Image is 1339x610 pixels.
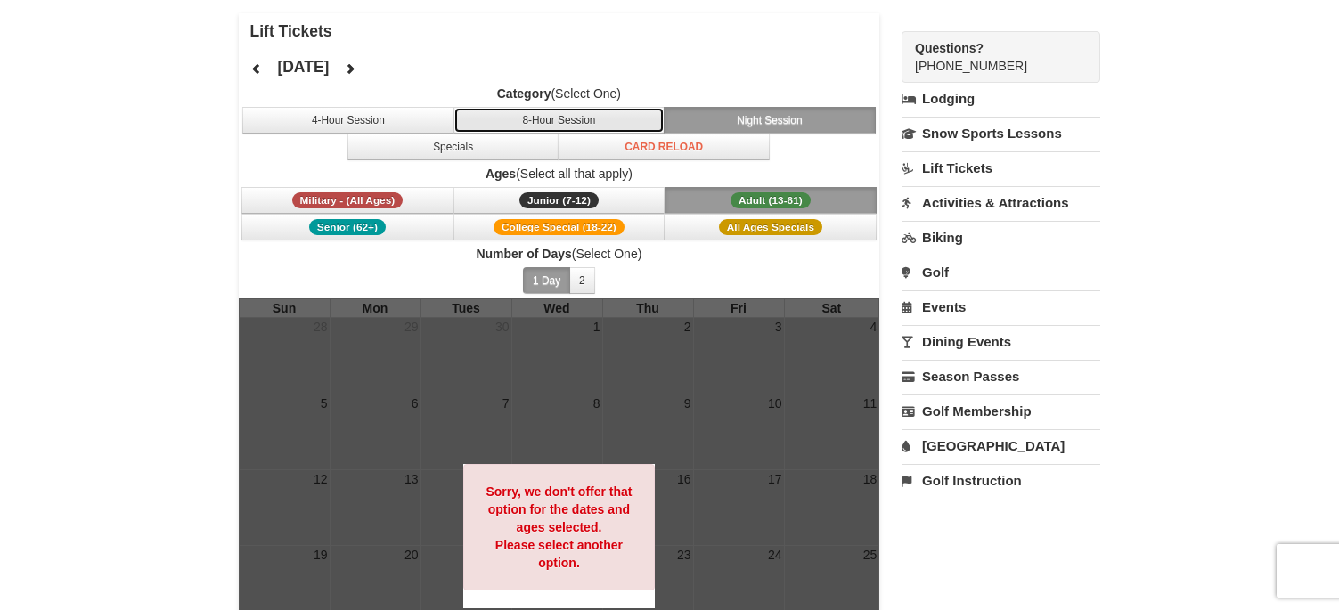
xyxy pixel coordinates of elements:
[241,187,453,214] button: Military - (All Ages)
[239,245,880,263] label: (Select One)
[902,360,1100,393] a: Season Passes
[915,41,984,55] strong: Questions?
[915,39,1068,73] span: [PHONE_NUMBER]
[902,221,1100,254] a: Biking
[731,192,811,208] span: Adult (13-61)
[665,214,877,240] button: All Ages Specials
[902,394,1100,427] a: Golf Membership
[292,192,404,208] span: Military - (All Ages)
[239,165,880,183] label: (Select all that apply)
[902,151,1100,184] a: Lift Tickets
[558,134,770,160] button: Card Reload
[523,267,570,294] button: 1 Day
[453,107,665,134] button: 8-Hour Session
[902,464,1100,497] a: Golf Instruction
[242,107,454,134] button: 4-Hour Session
[497,86,551,101] strong: Category
[239,85,880,102] label: (Select One)
[664,107,876,134] button: Night Session
[347,134,559,160] button: Specials
[250,22,880,40] h4: Lift Tickets
[569,267,595,294] button: 2
[486,167,516,181] strong: Ages
[902,186,1100,219] a: Activities & Attractions
[902,429,1100,462] a: [GEOGRAPHIC_DATA]
[241,214,453,240] button: Senior (62+)
[719,219,822,235] span: All Ages Specials
[519,192,599,208] span: Junior (7-12)
[309,219,386,235] span: Senior (62+)
[902,256,1100,289] a: Golf
[902,83,1100,115] a: Lodging
[902,290,1100,323] a: Events
[494,219,625,235] span: College Special (18-22)
[486,484,632,570] strong: Sorry, we don't offer that option for the dates and ages selected. Please select another option.
[902,325,1100,358] a: Dining Events
[902,117,1100,150] a: Snow Sports Lessons
[277,58,329,76] h4: [DATE]
[665,187,877,214] button: Adult (13-61)
[453,187,665,214] button: Junior (7-12)
[476,247,571,261] strong: Number of Days
[453,214,665,240] button: College Special (18-22)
